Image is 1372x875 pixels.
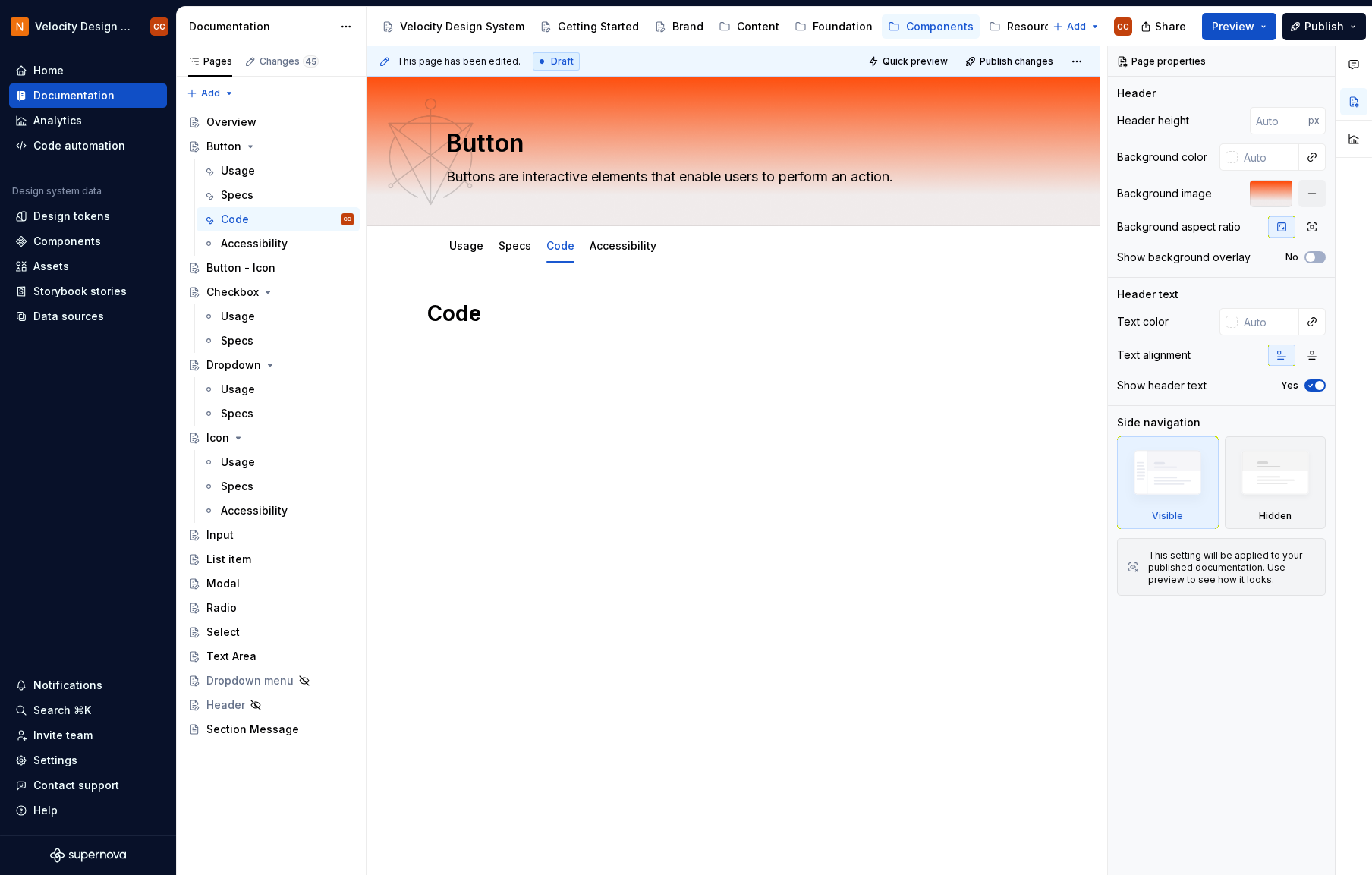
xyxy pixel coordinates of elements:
[197,304,360,329] a: Usage
[33,728,93,743] div: Invite team
[206,722,299,737] div: Section Message
[1117,415,1200,430] div: Side navigation
[1304,19,1344,34] span: Publish
[1250,107,1308,134] input: Auto
[11,17,29,36] img: bb28370b-b938-4458-ba0e-c5bddf6d21d4.png
[182,353,360,377] a: Dropdown
[1281,379,1298,392] label: Yes
[584,229,662,261] div: Accessibility
[206,430,229,445] div: Icon
[33,88,115,103] div: Documentation
[1238,308,1299,335] input: Auto
[50,848,126,863] a: Supernova Logo
[33,703,91,718] div: Search ⌘K
[737,19,779,34] div: Content
[397,55,521,68] span: This page has been edited.
[1308,115,1320,127] p: px
[1117,348,1191,363] div: Text alignment
[9,134,167,158] a: Code automation
[1117,86,1156,101] div: Header
[1117,113,1189,128] div: Header height
[376,14,530,39] a: Velocity Design System
[182,110,360,741] div: Page tree
[883,55,948,68] span: Quick preview
[9,279,167,304] a: Storybook stories
[1117,250,1251,265] div: Show background overlay
[221,455,255,470] div: Usage
[546,239,574,252] a: Code
[303,55,319,68] span: 45
[9,673,167,697] button: Notifications
[197,499,360,523] a: Accessibility
[206,139,241,154] div: Button
[197,329,360,353] a: Specs
[9,109,167,133] a: Analytics
[788,14,879,39] a: Foundation
[206,697,245,713] div: Header
[1117,287,1178,302] div: Header text
[206,576,240,591] div: Modal
[221,212,249,227] div: Code
[492,229,537,261] div: Specs
[400,19,524,34] div: Velocity Design System
[1117,378,1207,393] div: Show header text
[182,717,360,741] a: Section Message
[206,527,234,543] div: Input
[1117,150,1207,165] div: Background color
[1117,219,1241,234] div: Background aspect ratio
[1155,19,1186,34] span: Share
[221,406,253,421] div: Specs
[260,55,319,68] div: Changes
[590,239,656,252] a: Accessibility
[1133,13,1196,40] button: Share
[1285,251,1298,263] label: No
[672,19,703,34] div: Brand
[33,309,104,324] div: Data sources
[197,231,360,256] a: Accessibility
[182,547,360,571] a: List item
[197,207,360,231] a: CodeCC
[182,571,360,596] a: Modal
[449,239,483,252] a: Usage
[427,300,1039,327] h1: Code
[206,357,261,373] div: Dropdown
[1048,16,1105,37] button: Add
[197,450,360,474] a: Usage
[1282,13,1366,40] button: Publish
[33,63,64,78] div: Home
[206,260,275,275] div: Button - Icon
[1117,186,1212,201] div: Background image
[206,285,259,300] div: Checkbox
[33,113,82,128] div: Analytics
[648,14,710,39] a: Brand
[9,748,167,773] a: Settings
[813,19,873,34] div: Foundation
[182,280,360,304] a: Checkbox
[206,649,256,664] div: Text Area
[35,19,132,34] div: Velocity Design System by NAVEX
[1225,436,1326,529] div: Hidden
[188,55,232,68] div: Pages
[182,83,239,104] button: Add
[344,212,351,227] div: CC
[9,798,167,823] button: Help
[221,163,255,178] div: Usage
[9,58,167,83] a: Home
[443,125,1017,162] textarea: Button
[197,159,360,183] a: Usage
[9,254,167,279] a: Assets
[1238,143,1299,171] input: Auto
[33,234,101,249] div: Components
[864,51,955,72] button: Quick preview
[206,673,294,688] div: Dropdown menu
[9,83,167,108] a: Documentation
[197,377,360,401] a: Usage
[33,753,77,768] div: Settings
[221,503,288,518] div: Accessibility
[1202,13,1276,40] button: Preview
[221,236,288,251] div: Accessibility
[197,183,360,207] a: Specs
[206,115,256,130] div: Overview
[1007,19,1063,34] div: Resources
[1117,20,1129,33] div: CC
